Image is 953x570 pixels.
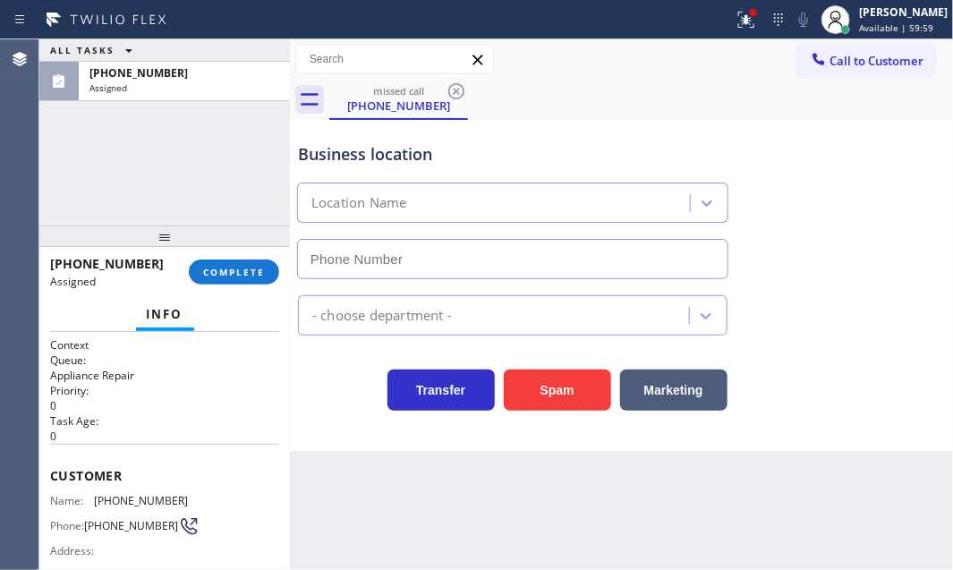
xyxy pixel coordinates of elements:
[331,98,466,114] div: [PHONE_NUMBER]
[830,53,923,69] span: Call to Customer
[798,44,935,78] button: Call to Customer
[311,193,407,214] div: Location Name
[89,81,127,94] span: Assigned
[89,65,188,81] span: [PHONE_NUMBER]
[859,21,933,34] span: Available | 59:59
[50,398,279,413] p: 0
[136,297,194,332] button: Info
[50,494,94,507] span: Name:
[50,429,279,444] p: 0
[50,413,279,429] h2: Task Age:
[189,259,279,285] button: COMPLETE
[50,467,279,484] span: Customer
[791,7,816,32] button: Mute
[504,370,611,411] button: Spam
[331,84,466,98] div: missed call
[50,44,115,56] span: ALL TASKS
[387,370,495,411] button: Transfer
[94,494,188,507] span: [PHONE_NUMBER]
[39,39,150,61] button: ALL TASKS
[50,519,84,532] span: Phone:
[147,306,183,322] span: Info
[50,383,279,398] h2: Priority:
[620,370,728,411] button: Marketing
[312,305,452,326] div: - choose department -
[84,519,178,532] span: [PHONE_NUMBER]
[50,255,164,272] span: [PHONE_NUMBER]
[203,266,265,278] span: COMPLETE
[297,239,728,279] input: Phone Number
[50,274,96,289] span: Assigned
[859,4,948,20] div: [PERSON_NAME]
[296,45,493,73] input: Search
[298,142,728,166] div: Business location
[50,353,279,368] h2: Queue:
[331,80,466,118] div: (347) 336-0036
[50,337,279,353] h1: Context
[50,368,279,383] p: Appliance Repair
[50,544,98,557] span: Address:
